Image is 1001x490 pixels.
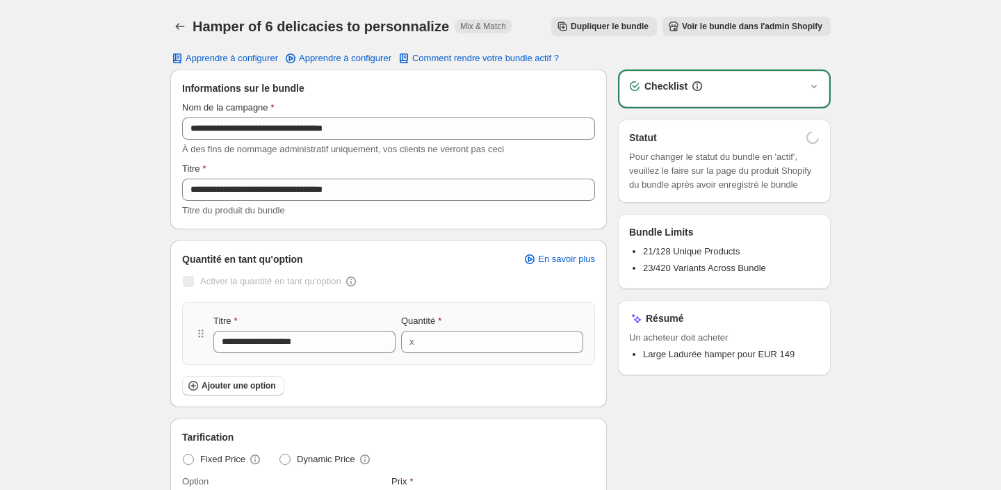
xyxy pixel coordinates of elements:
span: 23/420 Variants Across Bundle [643,263,766,273]
span: Apprendre à configurer [299,53,391,64]
span: Un acheteur doit acheter [629,331,820,345]
h3: Résumé [646,311,683,325]
li: Large Ladurée hamper pour EUR 149 [643,348,820,361]
span: Comment rendre votre bundle actif ? [412,53,559,64]
h1: Hamper of 6 delicacies to personnalize [193,18,449,35]
label: Titre [182,162,206,176]
span: Dupliquer le bundle [571,21,649,32]
span: Informations sur le bundle [182,81,304,95]
h3: Statut [629,131,657,145]
span: Activer la quantité en tant qu'option [200,276,341,286]
label: Prix [391,475,413,489]
a: Apprendre à configurer [275,49,400,68]
span: 21/128 Unique Products [643,246,740,256]
h3: Bundle Limits [629,225,694,239]
button: Voir le bundle dans l'admin Shopify [662,17,831,36]
span: Apprendre à configurer [186,53,278,64]
span: Ajouter une option [202,380,276,391]
button: Ajouter une option [182,376,284,395]
span: Mix & Match [460,21,506,32]
span: Quantité en tant qu'option [182,252,303,266]
span: Voir le bundle dans l'admin Shopify [682,21,822,32]
div: x [409,335,414,349]
span: À des fins de nommage administratif uniquement, vos clients ne verront pas ceci [182,144,504,154]
button: Dupliquer le bundle [551,17,657,36]
button: Apprendre à configurer [162,49,286,68]
label: Option [182,475,209,489]
button: Back [170,17,190,36]
span: Fixed Price [200,452,245,466]
span: Tarification [182,430,234,444]
label: Titre [213,314,238,328]
span: Dynamic Price [297,452,355,466]
span: Pour changer le statut du bundle en 'actif', veuillez le faire sur la page du produit Shopify du ... [629,150,820,192]
a: En savoir plus [514,250,603,269]
h3: Checklist [644,79,687,93]
span: Titre du produit du bundle [182,205,285,215]
label: Nom de la campagne [182,101,275,115]
button: Comment rendre votre bundle actif ? [389,49,567,68]
span: En savoir plus [538,254,595,265]
label: Quantité [401,314,441,328]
